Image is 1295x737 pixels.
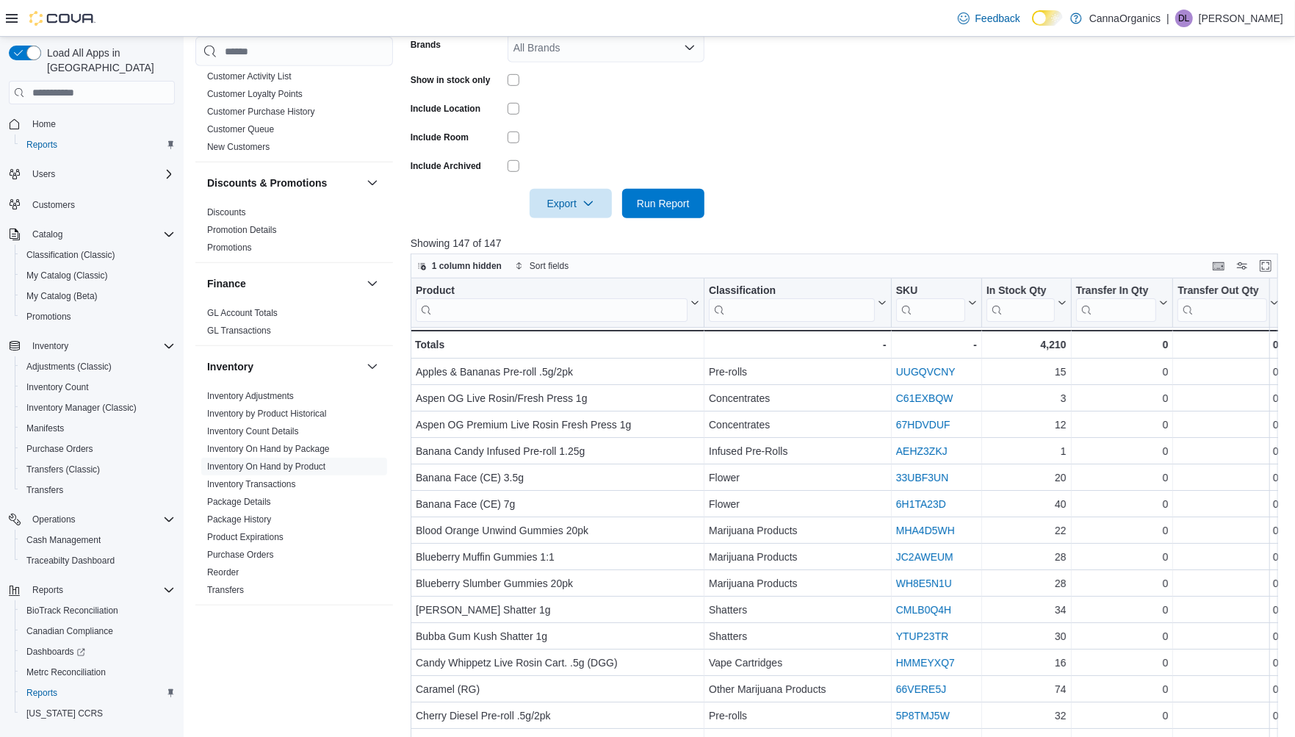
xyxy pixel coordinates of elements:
button: Reports [15,134,181,155]
span: Purchase Orders [21,440,175,458]
button: Transfers (Classic) [15,459,181,480]
div: 0 [1177,628,1278,645]
span: Catalog [32,229,62,240]
button: Adjustments (Classic) [15,356,181,377]
div: - [896,336,977,353]
div: 0 [1177,416,1278,434]
span: [US_STATE] CCRS [26,708,103,719]
span: Promotions [21,308,175,326]
a: [US_STATE] CCRS [21,705,109,722]
button: 1 column hidden [411,257,508,275]
a: Transfers (Classic) [21,461,106,478]
a: Package Details [207,497,271,507]
div: 0 [1177,601,1278,619]
span: Transfers [207,584,244,596]
span: DL [1178,10,1189,27]
span: Reports [26,139,57,151]
a: Inventory Count Details [207,426,299,436]
div: Shatters [709,628,887,645]
button: Inventory [364,358,381,375]
div: 0 [1075,389,1168,407]
span: Reports [32,584,63,596]
button: Discounts & Promotions [207,176,361,190]
button: Inventory [207,359,361,374]
span: Inventory Count Details [207,425,299,437]
a: Inventory Count [21,378,95,396]
button: Loyalty [207,619,361,633]
span: Customer Queue [207,123,274,135]
button: Catalog [3,224,181,245]
div: 0 [1075,654,1168,672]
div: Customer [195,68,393,162]
span: Traceabilty Dashboard [26,555,115,567]
span: Operations [26,511,175,528]
button: Keyboard shortcuts [1210,257,1227,275]
span: New Customers [207,141,270,153]
div: Concentrates [709,416,887,434]
span: Classification (Classic) [21,246,175,264]
button: Discounts & Promotions [364,174,381,192]
button: In Stock Qty [986,284,1067,322]
span: Reports [21,136,175,154]
div: 0 [1177,336,1278,353]
button: Metrc Reconciliation [15,662,181,683]
label: Show in stock only [411,74,491,86]
div: SKU [896,284,965,298]
span: My Catalog (Beta) [26,290,98,302]
div: 0 [1075,522,1168,539]
span: Customers [32,199,75,211]
a: Customer Loyalty Points [207,89,303,99]
span: Inventory Manager (Classic) [26,402,137,414]
div: Flower [709,469,887,486]
a: Classification (Classic) [21,246,121,264]
a: Traceabilty Dashboard [21,552,120,569]
a: Inventory by Product Historical [207,409,327,419]
div: 0 [1075,442,1168,460]
div: 12 [986,416,1067,434]
span: GL Transactions [207,325,271,337]
span: My Catalog (Beta) [21,287,175,305]
div: 28 [986,548,1067,566]
div: 0 [1177,363,1278,381]
button: Finance [207,276,361,291]
span: Transfers (Classic) [21,461,175,478]
span: Transfers (Classic) [26,464,100,475]
span: Manifests [26,423,64,434]
button: Canadian Compliance [15,621,181,641]
a: Customer Purchase History [207,107,315,117]
a: Transfers [21,481,69,499]
a: Inventory Transactions [207,479,296,489]
button: Transfer In Qty [1075,284,1168,322]
a: Product Expirations [207,532,284,542]
button: Enter fullscreen [1257,257,1274,275]
div: Concentrates [709,389,887,407]
span: Cash Management [21,531,175,549]
div: Aspen OG Premium Live Rosin Fresh Press 1g [416,416,699,434]
a: Customer Queue [207,124,274,134]
span: Users [32,168,55,180]
span: Promotion Details [207,224,277,236]
a: 5P8TMJ5W [896,710,950,722]
span: Run Report [637,196,690,211]
div: 4,210 [986,336,1067,353]
a: 33UBF3UN [896,472,949,483]
span: Canadian Compliance [21,622,175,640]
button: Transfer Out Qty [1177,284,1278,322]
span: Inventory [32,340,68,352]
button: Run Report [622,189,704,218]
span: Traceabilty Dashboard [21,552,175,569]
a: Promotions [207,242,252,253]
a: Promotion Details [207,225,277,235]
img: Cova [29,11,95,26]
button: Catalog [26,226,68,243]
div: In Stock Qty [986,284,1055,298]
button: Loyalty [364,617,381,635]
label: Brands [411,39,441,51]
div: Blueberry Muffin Gummies 1:1 [416,548,699,566]
button: Inventory [26,337,74,355]
a: CMLB0Q4H [896,604,951,616]
div: 0 [1177,548,1278,566]
button: Traceabilty Dashboard [15,550,181,571]
a: Dashboards [15,641,181,662]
